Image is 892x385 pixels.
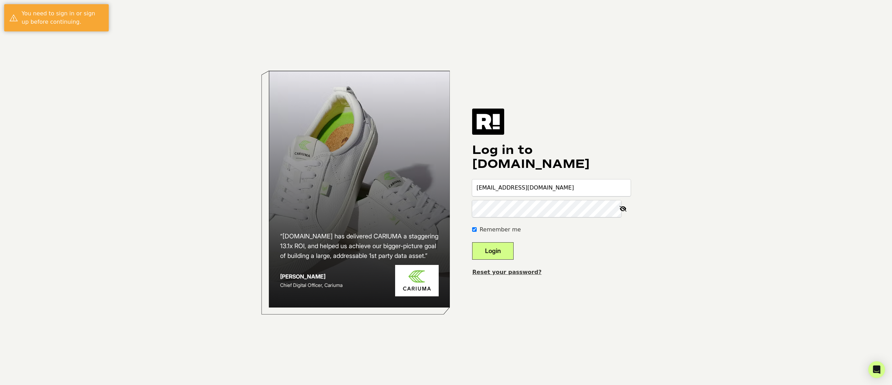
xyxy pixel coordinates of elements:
a: Reset your password? [472,269,541,275]
input: Email [472,179,631,196]
h2: “[DOMAIN_NAME] has delivered CARIUMA a staggering 13.1x ROI, and helped us achieve our bigger-pic... [280,231,439,261]
img: Cariuma [395,265,439,297]
div: Open Intercom Messenger [868,361,885,378]
h1: Log in to [DOMAIN_NAME] [472,143,631,171]
div: You need to sign in or sign up before continuing. [22,9,103,26]
button: Login [472,242,514,260]
label: Remember me [479,225,521,234]
strong: [PERSON_NAME] [280,273,325,280]
span: Chief Digital Officer, Cariuma [280,282,343,288]
img: Retention.com [472,109,504,134]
